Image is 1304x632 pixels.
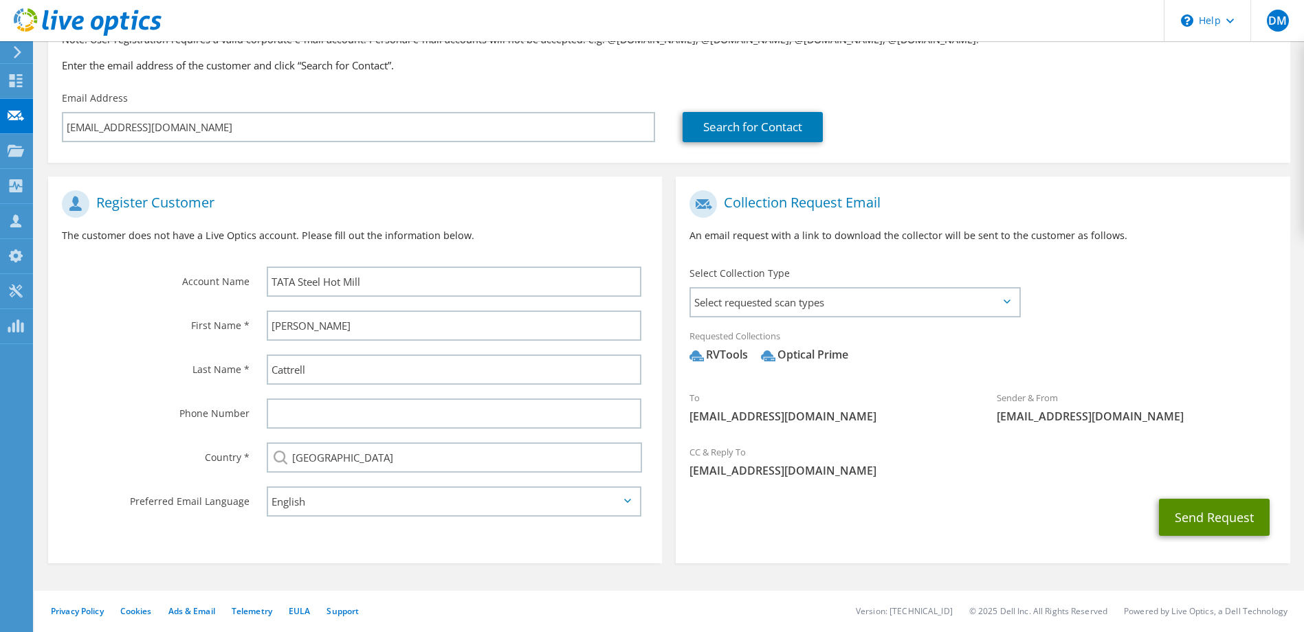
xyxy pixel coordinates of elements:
[689,463,1276,478] span: [EMAIL_ADDRESS][DOMAIN_NAME]
[289,605,310,617] a: EULA
[683,112,823,142] a: Search for Contact
[689,347,748,363] div: RVTools
[1181,14,1193,27] svg: \n
[62,398,250,420] label: Phone Number
[969,605,1107,617] li: © 2025 Dell Inc. All Rights Reserved
[856,605,953,617] li: Version: [TECHNICAL_ID]
[1124,605,1288,617] li: Powered by Live Optics, a Dell Technology
[232,605,272,617] a: Telemetry
[676,438,1290,485] div: CC & Reply To
[676,321,1290,376] div: Requested Collections
[761,347,848,363] div: Optical Prime
[983,383,1290,431] div: Sender & From
[51,605,104,617] a: Privacy Policy
[689,267,790,280] label: Select Collection Type
[997,409,1277,424] span: [EMAIL_ADDRESS][DOMAIN_NAME]
[676,383,983,431] div: To
[62,91,128,105] label: Email Address
[62,267,250,289] label: Account Name
[327,605,359,617] a: Support
[689,190,1269,218] h1: Collection Request Email
[62,190,641,218] h1: Register Customer
[62,354,250,376] label: Last Name *
[62,311,250,332] label: First Name *
[168,605,215,617] a: Ads & Email
[1159,499,1270,536] button: Send Request
[689,409,969,424] span: [EMAIL_ADDRESS][DOMAIN_NAME]
[1267,10,1289,32] span: DM
[62,486,250,508] label: Preferred Email Language
[62,58,1277,73] h3: Enter the email address of the customer and click “Search for Contact”.
[62,228,648,243] p: The customer does not have a Live Optics account. Please fill out the information below.
[689,228,1276,243] p: An email request with a link to download the collector will be sent to the customer as follows.
[62,442,250,464] label: Country *
[120,605,152,617] a: Cookies
[691,289,1018,316] span: Select requested scan types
